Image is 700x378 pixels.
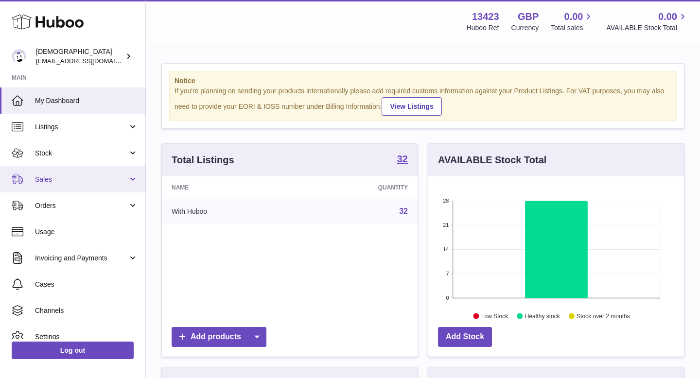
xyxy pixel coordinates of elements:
th: Name [162,176,297,199]
a: Log out [12,342,134,359]
img: olgazyuz@outlook.com [12,49,26,64]
a: 32 [397,154,408,166]
text: Low Stock [481,312,508,319]
a: Add products [172,327,266,347]
span: 0.00 [564,10,583,23]
a: 0.00 AVAILABLE Stock Total [606,10,688,33]
span: My Dashboard [35,96,138,105]
td: With Huboo [162,199,297,224]
div: Currency [511,23,539,33]
text: 21 [443,222,449,228]
a: 32 [399,207,408,215]
th: Quantity [297,176,418,199]
text: Healthy stock [525,312,560,319]
strong: 13423 [472,10,499,23]
text: Stock over 2 months [577,312,630,319]
strong: GBP [518,10,539,23]
strong: 32 [397,154,408,164]
text: 28 [443,198,449,204]
span: Orders [35,201,128,210]
a: View Listings [382,97,441,116]
text: 0 [446,295,449,301]
text: 7 [446,271,449,276]
a: 0.00 Total sales [551,10,594,33]
span: 0.00 [658,10,677,23]
a: Add Stock [438,327,492,347]
span: Listings [35,122,128,132]
span: [EMAIL_ADDRESS][DOMAIN_NAME] [36,57,143,65]
span: Stock [35,149,128,158]
span: AVAILABLE Stock Total [606,23,688,33]
div: [DEMOGRAPHIC_DATA] [36,47,123,66]
span: Channels [35,306,138,315]
span: Usage [35,227,138,237]
span: Sales [35,175,128,184]
span: Total sales [551,23,594,33]
span: Invoicing and Payments [35,254,128,263]
div: Huboo Ref [467,23,499,33]
text: 14 [443,246,449,252]
span: Cases [35,280,138,289]
span: Settings [35,332,138,342]
h3: AVAILABLE Stock Total [438,154,546,167]
div: If you're planning on sending your products internationally please add required customs informati... [175,86,671,116]
h3: Total Listings [172,154,234,167]
strong: Notice [175,76,671,86]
